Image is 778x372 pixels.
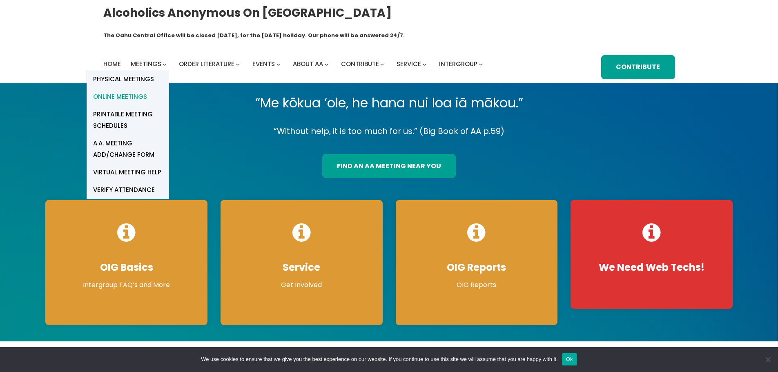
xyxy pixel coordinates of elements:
[179,60,234,68] span: Order Literature
[236,62,240,66] button: Order Literature submenu
[252,58,275,70] a: Events
[103,3,392,23] a: Alcoholics Anonymous on [GEOGRAPHIC_DATA]
[229,280,375,290] p: Get Involved
[201,355,557,363] span: We use cookies to ensure that we give you the best experience on our website. If you continue to ...
[293,58,323,70] a: About AA
[341,58,379,70] a: Contribute
[87,134,169,163] a: A.A. Meeting Add/Change Form
[601,55,675,79] a: Contribute
[93,138,163,160] span: A.A. Meeting Add/Change Form
[54,280,199,290] p: Intergroup FAQ’s and More
[93,109,163,131] span: Printable Meeting Schedules
[276,62,280,66] button: Events submenu
[764,355,772,363] span: No
[87,105,169,134] a: Printable Meeting Schedules
[103,58,121,70] a: Home
[87,70,169,88] a: Physical Meetings
[103,60,121,68] span: Home
[404,261,550,274] h4: OIG Reports
[87,164,169,181] a: Virtual Meeting Help
[93,91,147,102] span: Online Meetings
[423,62,426,66] button: Service submenu
[39,91,739,114] p: “Me kōkua ‘ole, he hana nui loa iā mākou.”
[404,280,550,290] p: OIG Reports
[293,60,323,68] span: About AA
[397,58,421,70] a: Service
[103,31,405,40] h1: The Oahu Central Office will be closed [DATE], for the [DATE] holiday. Our phone will be answered...
[54,261,199,274] h4: OIG Basics
[93,184,155,196] span: verify attendance
[439,60,477,68] span: Intergroup
[397,60,421,68] span: Service
[229,261,375,274] h4: Service
[439,58,477,70] a: Intergroup
[39,124,739,138] p: “Without help, it is too much for us.” (Big Book of AA p.59)
[103,58,486,70] nav: Intergroup
[93,167,161,178] span: Virtual Meeting Help
[562,353,577,365] button: Ok
[479,62,483,66] button: Intergroup submenu
[87,88,169,105] a: Online Meetings
[87,181,169,199] a: verify attendance
[131,60,161,68] span: Meetings
[341,60,379,68] span: Contribute
[325,62,328,66] button: About AA submenu
[380,62,384,66] button: Contribute submenu
[579,261,724,274] h4: We Need Web Techs!
[252,60,275,68] span: Events
[322,154,456,178] a: find an aa meeting near you
[131,58,161,70] a: Meetings
[93,74,154,85] span: Physical Meetings
[163,62,166,66] button: Meetings submenu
